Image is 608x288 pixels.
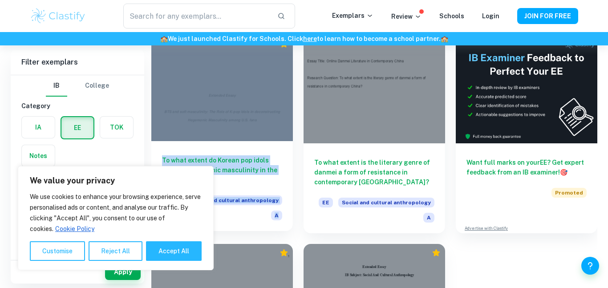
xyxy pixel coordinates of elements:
img: Thumbnail [456,37,597,143]
span: EE [319,198,333,207]
span: Promoted [551,188,587,198]
button: IA [22,117,55,138]
button: Reject All [89,241,142,261]
a: Login [482,12,499,20]
span: A [423,213,434,223]
button: College [85,75,109,97]
a: here [303,35,317,42]
a: Advertise with Clastify [465,225,508,231]
p: We value your privacy [30,175,202,186]
span: 🏫 [160,35,168,42]
button: TOK [100,117,133,138]
span: Social and cultural anthropology [186,195,282,205]
div: Filter type choice [46,75,109,97]
span: A [271,211,282,220]
a: To what extent is the literary genre of danmei a form of resistance in contemporary [GEOGRAPHIC_D... [304,37,445,233]
div: Premium [432,248,441,257]
button: Customise [30,241,85,261]
div: Premium [280,40,288,49]
button: Apply [105,264,141,280]
button: Notes [22,145,55,166]
a: To what extent do Korean pop idols contest hegemonic masculinity in the U.S.?EESocial and cultura... [151,37,293,233]
button: JOIN FOR FREE [517,8,578,24]
h6: We just launched Clastify for Schools. Click to learn how to become a school partner. [2,34,606,44]
h6: Want full marks on your EE ? Get expert feedback from an IB examiner! [466,158,587,177]
h6: To what extent do Korean pop idols contest hegemonic masculinity in the U.S.? [162,155,282,185]
p: Review [391,12,422,21]
button: Accept All [146,241,202,261]
span: Social and cultural anthropology [338,198,434,207]
button: IB [46,75,67,97]
p: We use cookies to enhance your browsing experience, serve personalised ads or content, and analys... [30,191,202,234]
span: 🏫 [441,35,448,42]
button: EE [61,117,93,138]
div: Premium [280,248,288,257]
h6: Category [21,101,134,111]
img: Clastify logo [30,7,86,25]
div: We value your privacy [18,166,214,270]
a: Schools [439,12,464,20]
input: Search for any exemplars... [123,4,270,28]
a: Want full marks on yourEE? Get expert feedback from an IB examiner!PromotedAdvertise with Clastify [456,37,597,233]
h6: To what extent is the literary genre of danmei a form of resistance in contemporary [GEOGRAPHIC_D... [314,158,434,187]
button: Help and Feedback [581,257,599,275]
a: Cookie Policy [55,225,95,233]
h6: Filter exemplars [11,50,144,75]
p: Exemplars [332,11,373,20]
span: 🎯 [560,169,567,176]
